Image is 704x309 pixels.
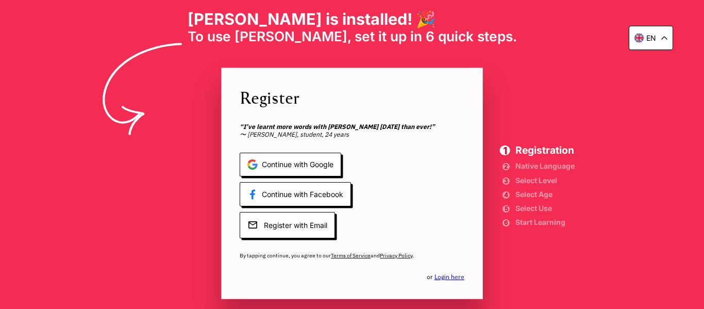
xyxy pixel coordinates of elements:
[515,163,575,169] span: Native Language
[240,86,464,109] span: Register
[240,252,464,259] span: By tapping continue, you agree to our and .
[515,177,575,184] span: Select Level
[646,34,656,42] p: en
[240,123,464,139] span: 〜 [PERSON_NAME], student, 24 years
[240,122,435,131] b: “I’ve learnt more words with [PERSON_NAME] [DATE] than ever!”
[515,191,575,198] span: Select Age
[427,273,464,281] span: or
[331,252,371,259] a: Terms of Service
[515,145,575,155] span: Registration
[240,212,335,238] span: Register with Email
[240,153,341,177] span: Continue with Google
[434,272,464,281] a: Login here
[240,182,351,206] span: Continue with Facebook
[188,10,517,29] h1: [PERSON_NAME] is installed! 🎉
[188,28,517,45] span: To use [PERSON_NAME], set it up in 6 quick steps.
[515,219,575,225] span: Start Learning
[515,205,575,212] span: Select Use
[380,252,412,259] a: Privacy Policy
